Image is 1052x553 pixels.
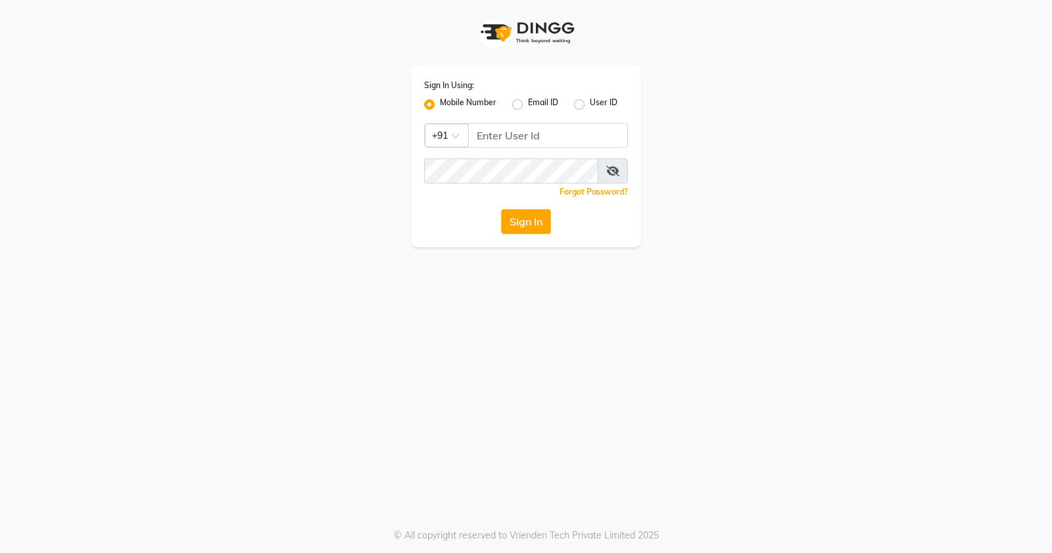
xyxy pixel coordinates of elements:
[424,158,598,183] input: Username
[590,97,617,112] label: User ID
[501,209,551,234] button: Sign In
[473,13,579,52] img: logo1.svg
[468,123,628,148] input: Username
[424,80,474,91] label: Sign In Using:
[528,97,558,112] label: Email ID
[440,97,496,112] label: Mobile Number
[560,187,628,197] a: Forgot Password?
